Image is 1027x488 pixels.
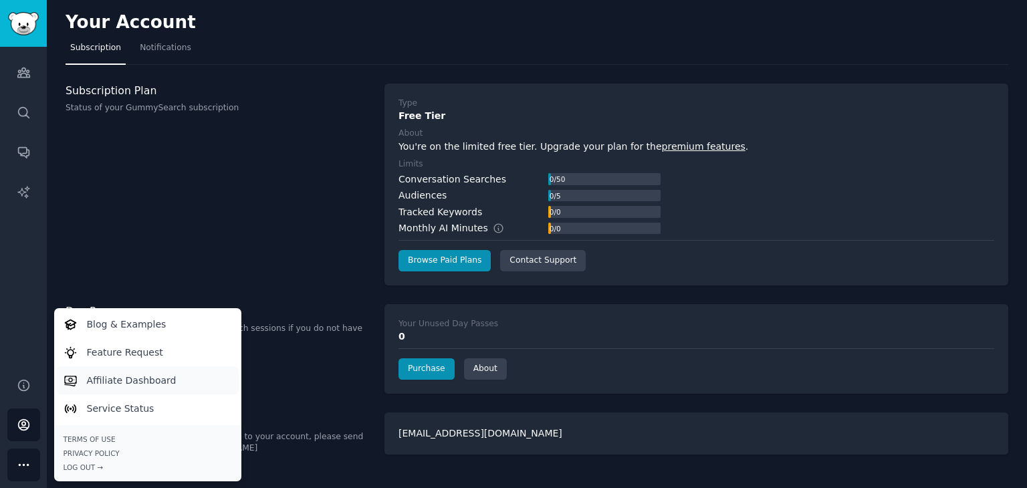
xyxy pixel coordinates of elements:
div: 0 / 50 [548,173,566,185]
p: Service Status [87,402,154,416]
div: [EMAIL_ADDRESS][DOMAIN_NAME] [384,412,1008,455]
div: 0 [398,330,994,344]
div: Tracked Keywords [398,205,482,219]
h3: Day Passes [66,304,370,318]
a: Service Status [56,394,239,422]
div: 0 / 0 [548,206,562,218]
div: Monthly AI Minutes [398,221,518,235]
img: GummySearch logo [8,12,39,35]
div: You're on the limited free tier. Upgrade your plan for the . [398,140,994,154]
h3: Subscription Plan [66,84,370,98]
div: Type [398,98,417,110]
span: Notifications [140,42,191,54]
p: Affiliate Dashboard [87,374,177,388]
p: Status of your GummySearch subscription [66,102,370,114]
a: Feature Request [56,338,239,366]
a: Notifications [135,37,196,65]
h2: Your Account [66,12,196,33]
a: Contact Support [500,250,586,271]
a: Affiliate Dashboard [56,366,239,394]
div: Audiences [398,189,447,203]
div: Log Out → [64,463,232,472]
span: Subscription [70,42,121,54]
div: 0 / 0 [548,223,562,235]
div: Limits [398,158,423,170]
div: Free Tier [398,109,994,123]
a: Purchase [398,358,455,380]
a: Browse Paid Plans [398,250,491,271]
a: Terms of Use [64,435,232,444]
a: Blog & Examples [56,310,239,338]
a: premium features [662,141,746,152]
p: Feature Request [87,346,163,360]
div: About [398,128,423,140]
a: About [464,358,507,380]
div: Conversation Searches [398,172,506,187]
a: Subscription [66,37,126,65]
a: Privacy Policy [64,449,232,458]
div: 0 / 5 [548,190,562,202]
p: Blog & Examples [87,318,166,332]
div: Your Unused Day Passes [398,318,498,330]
